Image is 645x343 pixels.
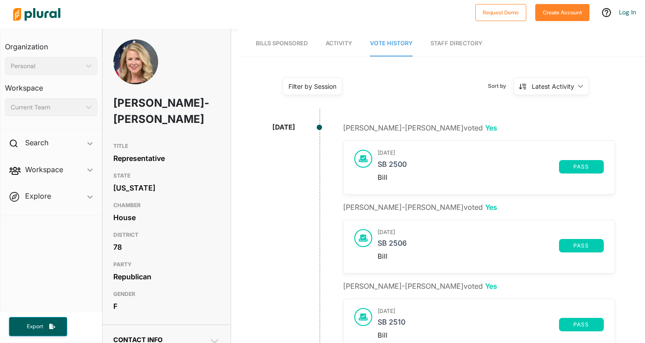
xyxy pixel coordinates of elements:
h3: Organization [5,34,97,53]
a: Log In [619,8,636,16]
h3: GENDER [113,289,220,300]
div: Current Team [11,103,82,112]
div: Representative [113,152,220,165]
span: pass [564,164,598,169]
div: Bill [378,252,604,261]
div: 78 [113,240,220,254]
div: Personal [11,61,82,71]
button: Export [9,317,67,336]
h3: [DATE] [378,150,604,156]
span: [PERSON_NAME]-[PERSON_NAME] voted [343,123,497,132]
h3: CHAMBER [113,200,220,211]
div: Latest Activity [532,82,574,91]
h3: DISTRICT [113,230,220,240]
button: Create Account [535,4,589,21]
span: [PERSON_NAME]-[PERSON_NAME] voted [343,203,497,212]
h3: TITLE [113,141,220,152]
a: Activity [326,31,352,56]
img: Headshot of Jenna Persons-Mulicka [113,39,158,99]
a: Create Account [535,7,589,17]
span: Vote History [370,40,413,47]
a: SB 2506 [378,239,559,252]
h3: [DATE] [378,229,604,235]
span: Activity [326,40,352,47]
a: Request Demo [475,7,526,17]
h3: STATE [113,170,220,181]
h2: Search [25,138,48,148]
span: Export [21,323,49,330]
span: pass [564,243,598,248]
span: Bills Sponsored [256,40,308,47]
h3: Workspace [5,75,97,95]
a: SB 2510 [378,318,559,331]
span: Yes [485,123,497,132]
a: Bills Sponsored [256,31,308,56]
span: Yes [485,282,497,291]
div: Bill [378,174,604,182]
a: SB 2500 [378,160,559,174]
span: pass [564,322,598,327]
div: F [113,300,220,313]
div: [US_STATE] [113,181,220,195]
div: Filter by Session [288,82,336,91]
div: House [113,211,220,224]
div: [DATE] [272,122,295,133]
span: [PERSON_NAME]-[PERSON_NAME] voted [343,282,497,291]
span: Yes [485,203,497,212]
span: Sort by [488,82,513,90]
h3: PARTY [113,259,220,270]
h1: [PERSON_NAME]-[PERSON_NAME] [113,90,177,133]
button: Request Demo [475,4,526,21]
div: Republican [113,270,220,283]
div: Bill [378,331,604,339]
a: Vote History [370,31,413,56]
h3: [DATE] [378,308,604,314]
a: Staff Directory [430,31,482,56]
